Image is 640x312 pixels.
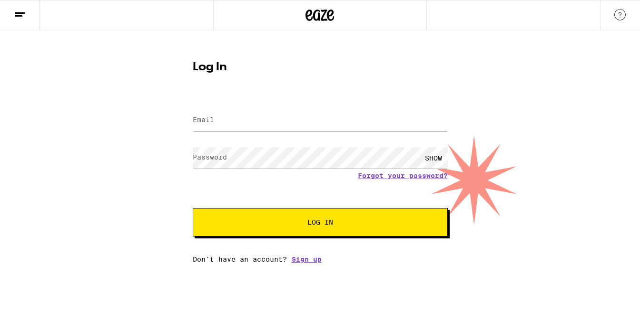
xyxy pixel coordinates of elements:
div: Don't have an account? [193,255,448,263]
label: Password [193,153,227,161]
a: Forgot your password? [358,172,448,180]
div: SHOW [419,147,448,169]
a: Sign up [292,255,322,263]
span: Log In [307,219,333,226]
label: Email [193,116,214,123]
h1: Log In [193,62,448,73]
button: Log In [193,208,448,236]
input: Email [193,110,448,131]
